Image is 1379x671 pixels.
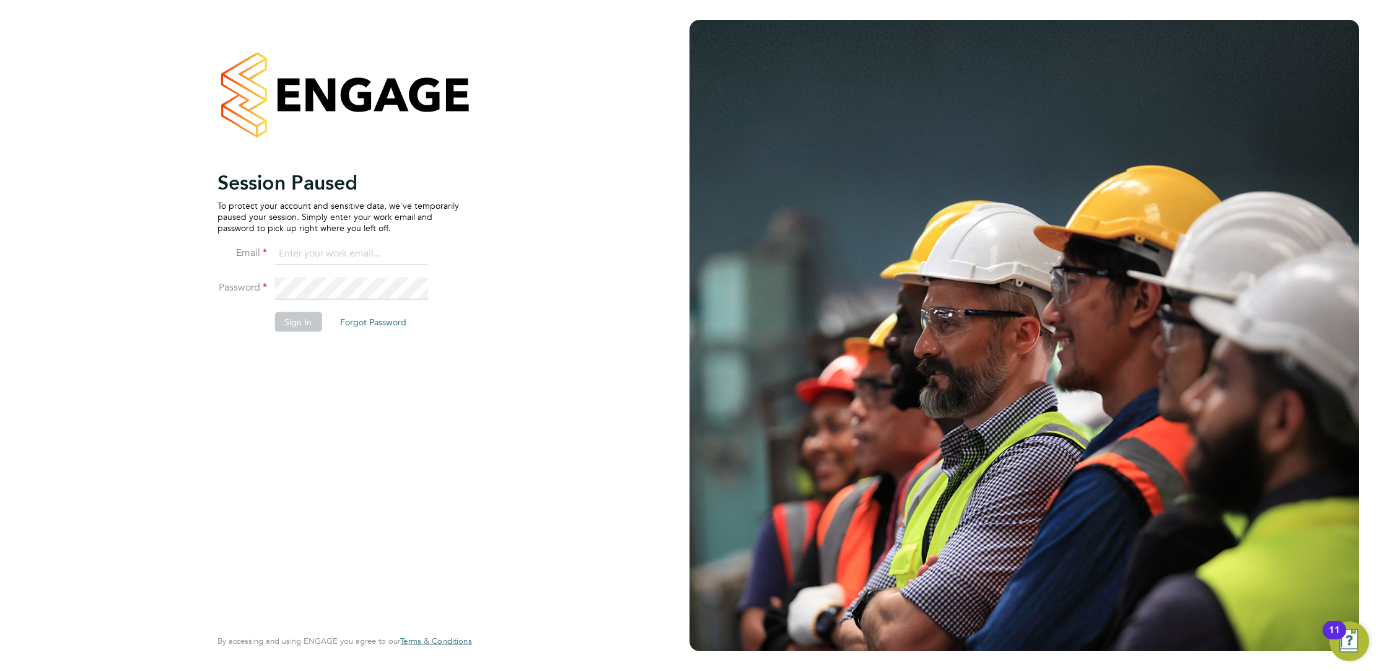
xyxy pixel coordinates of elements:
div: 11 [1329,630,1340,646]
label: Email [217,246,267,259]
p: To protect your account and sensitive data, we've temporarily paused your session. Simply enter y... [217,200,459,234]
span: By accessing and using ENGAGE you agree to our [217,636,471,646]
label: Password [217,281,267,294]
a: Terms & Conditions [400,636,471,646]
button: Forgot Password [330,312,416,331]
button: Sign In [274,312,322,331]
h2: Session Paused [217,170,459,195]
button: Open Resource Center, 11 new notifications [1329,621,1369,661]
input: Enter your work email... [274,243,427,265]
